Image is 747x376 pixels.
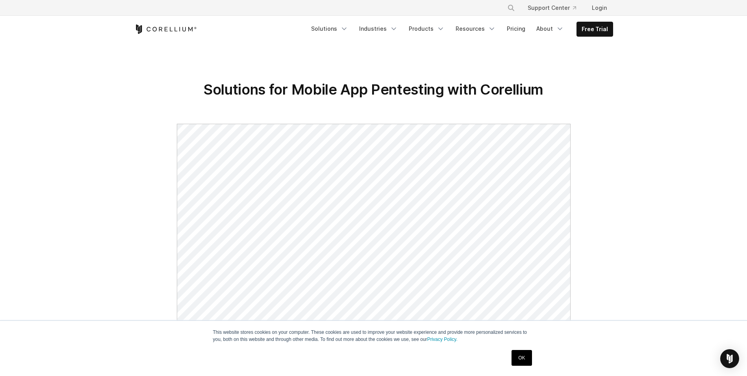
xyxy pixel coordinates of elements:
a: Login [586,1,613,15]
a: OK [512,350,532,366]
a: Industries [354,22,402,36]
a: Resources [451,22,500,36]
div: Open Intercom Messenger [720,349,739,368]
a: Corellium Home [134,24,197,34]
a: Free Trial [577,22,613,36]
a: Privacy Policy. [427,337,458,342]
a: Products [404,22,449,36]
div: Navigation Menu [498,1,613,15]
a: About [532,22,569,36]
div: Navigation Menu [306,22,613,37]
span: Solutions for Mobile App Pentesting with Corellium [204,81,543,98]
a: Pricing [502,22,530,36]
a: Support Center [521,1,582,15]
button: Search [504,1,518,15]
a: Solutions [306,22,353,36]
p: This website stores cookies on your computer. These cookies are used to improve your website expe... [213,329,534,343]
